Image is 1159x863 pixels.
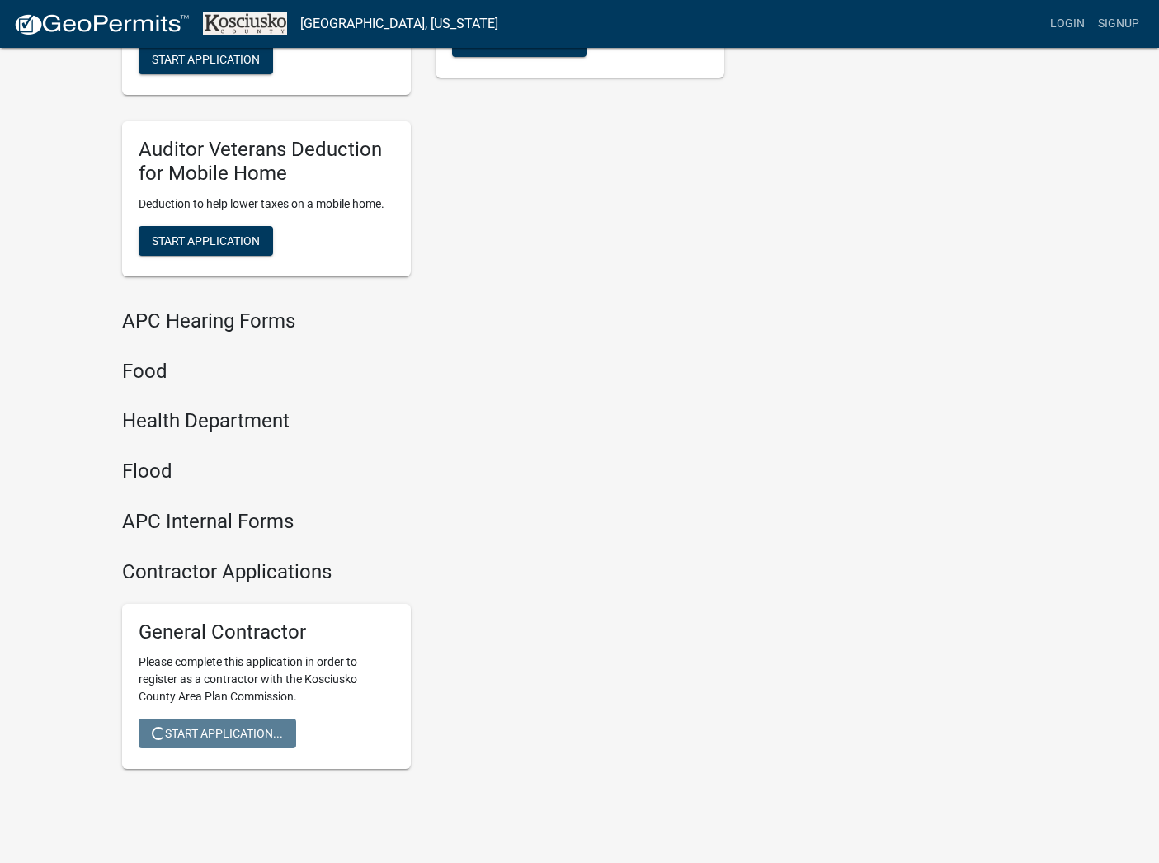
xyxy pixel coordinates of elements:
[139,620,394,644] h5: General Contractor
[152,233,260,247] span: Start Application
[122,510,724,534] h4: APC Internal Forms
[139,653,394,705] p: Please complete this application in order to register as a contractor with the Kosciusko County A...
[122,360,724,384] h4: Food
[139,138,394,186] h5: Auditor Veterans Deduction for Mobile Home
[122,460,724,483] h4: Flood
[122,409,724,433] h4: Health Department
[122,560,724,584] h4: Contractor Applications
[122,309,724,333] h4: APC Hearing Forms
[152,53,260,66] span: Start Application
[465,35,573,49] span: Start Application
[139,196,394,213] p: Deduction to help lower taxes on a mobile home.
[152,727,283,740] span: Start Application...
[300,10,498,38] a: [GEOGRAPHIC_DATA], [US_STATE]
[203,12,287,35] img: Kosciusko County, Indiana
[1044,8,1091,40] a: Login
[139,719,296,748] button: Start Application...
[139,226,273,256] button: Start Application
[1091,8,1146,40] a: Signup
[139,45,273,74] button: Start Application
[122,560,724,783] wm-workflow-list-section: Contractor Applications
